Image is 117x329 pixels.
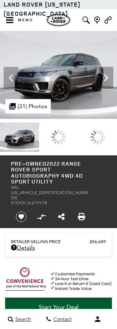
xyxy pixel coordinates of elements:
[5,298,112,317] a: Start Your Deal
[39,303,79,310] span: Start Your Deal
[27,200,47,205] span: UL219178
[11,244,106,251] a: Details
[47,14,70,26] a: land-rover
[11,239,106,244] a: Retailer Selling Price $56,689
[4,0,80,18] a: Land Rover [US_STATE][GEOGRAPHIC_DATA]
[18,18,33,23] span: Menu
[11,161,88,185] h1: 2022 Range Rover Sport Autobiography 4WD 4D Sport Utility
[58,212,65,221] a: Share this Pre-Owned 2022 Range Rover Sport Autobiography 4WD 4D Sport Utility
[11,185,19,190] span: VIN:
[14,316,31,322] span: Search
[52,316,72,322] span: Contact
[11,160,46,167] strong: Pre-Owned
[13,211,29,223] button: Save vehicle
[5,99,51,113] div: (31) Photos
[78,212,85,221] a: Print this Pre-Owned 2022 Range Rover Sport Autobiography 4WD 4D Sport Utility
[103,16,113,24] a: Call Land Rover Colorado Springs
[80,9,91,31] button: Open the inventory search
[47,14,70,26] img: Land Rover
[36,211,47,222] button: Compare vehicle
[90,239,106,244] span: $56,689
[11,239,90,244] span: Retailer Selling Price
[11,200,27,205] span: Stock:
[78,310,117,328] button: user-profile-menu
[11,190,88,200] span: [US_VEHICLE_IDENTIFICATION_NUMBER]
